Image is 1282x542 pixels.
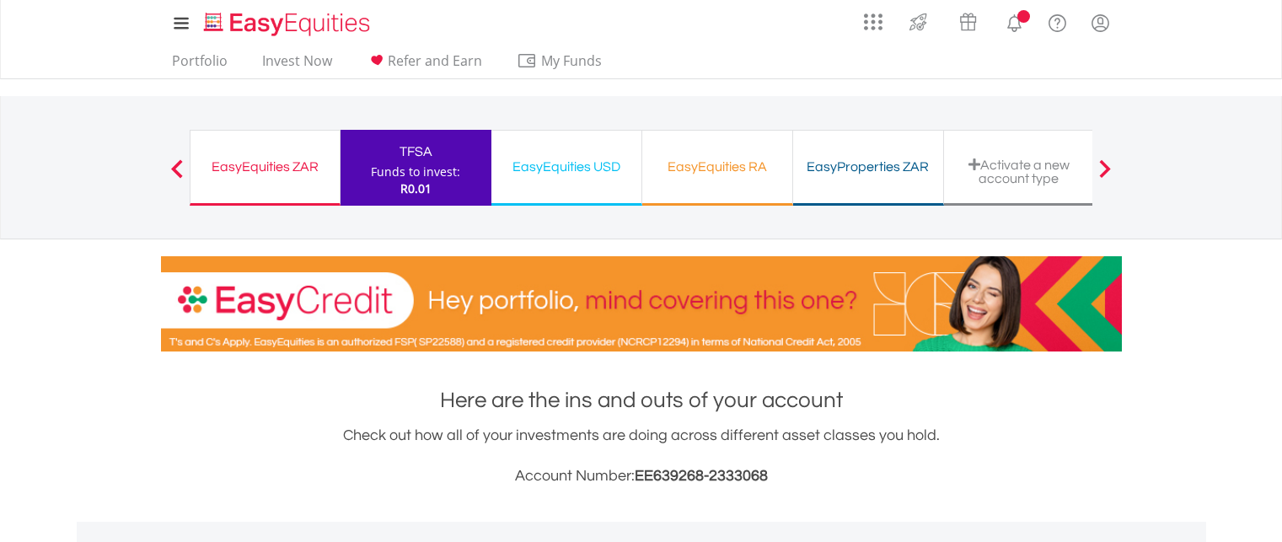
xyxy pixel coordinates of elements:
a: Invest Now [255,52,339,78]
a: My Profile [1079,4,1122,41]
h1: Here are the ins and outs of your account [161,385,1122,416]
span: Refer and Earn [388,51,482,70]
img: grid-menu-icon.svg [864,13,882,31]
a: Portfolio [165,52,234,78]
a: Vouchers [943,4,993,35]
div: EasyEquities RA [652,155,782,179]
div: TFSA [351,140,481,164]
img: EasyCredit Promotion Banner [161,256,1122,351]
a: AppsGrid [853,4,893,31]
div: EasyProperties ZAR [803,155,933,179]
h3: Account Number: [161,464,1122,488]
span: My Funds [517,50,627,72]
a: Notifications [993,4,1036,38]
img: thrive-v2.svg [904,8,932,35]
span: EE639268-2333068 [635,468,768,484]
a: Refer and Earn [360,52,489,78]
span: R0.01 [400,180,432,196]
div: Funds to invest: [371,164,460,180]
img: EasyEquities_Logo.png [201,10,377,38]
img: vouchers-v2.svg [954,8,982,35]
div: EasyEquities USD [502,155,631,179]
a: FAQ's and Support [1036,4,1079,38]
div: EasyEquities ZAR [201,155,330,179]
a: Home page [197,4,377,38]
div: Check out how all of your investments are doing across different asset classes you hold. [161,424,1122,488]
div: Activate a new account type [954,158,1084,185]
